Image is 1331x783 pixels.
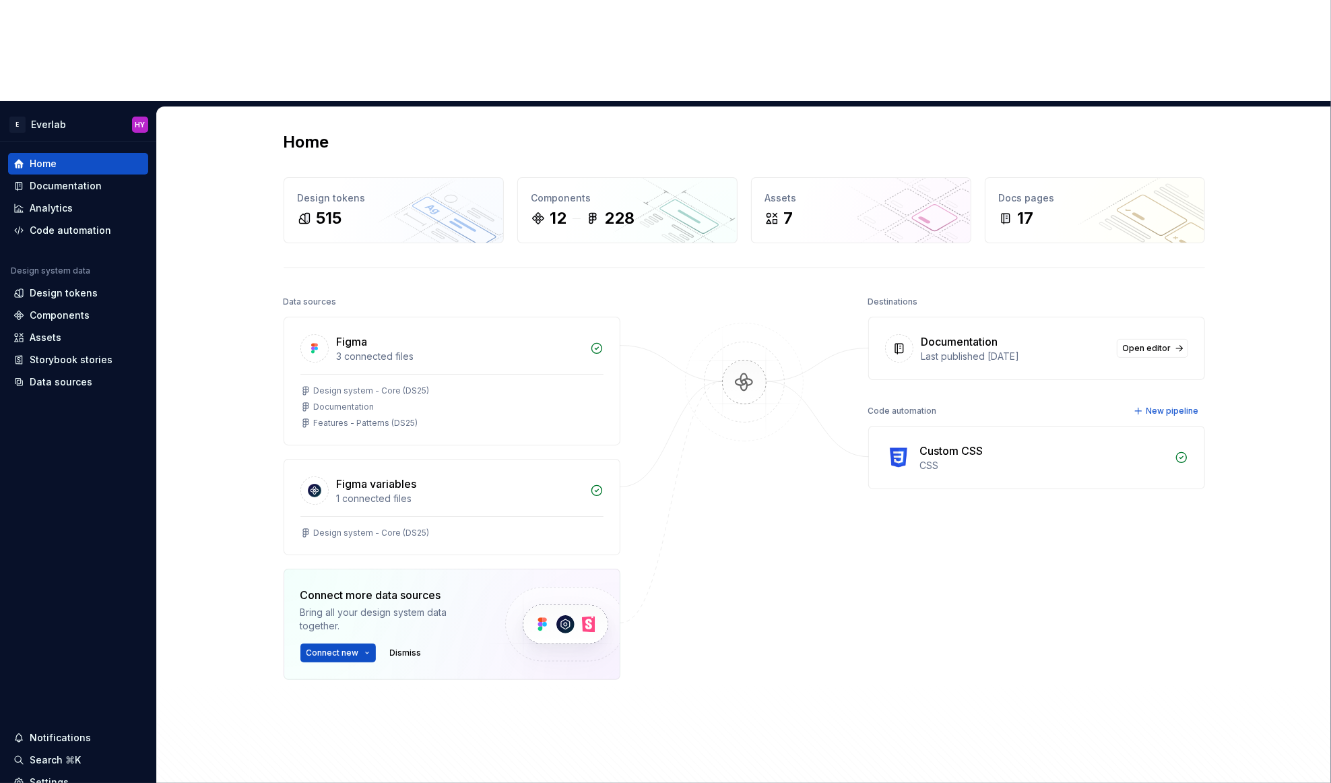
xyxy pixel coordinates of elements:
[298,191,490,205] div: Design tokens
[517,177,738,243] a: Components12228
[30,375,92,389] div: Data sources
[8,349,148,371] a: Storybook stories
[306,648,359,658] span: Connect new
[921,350,1109,363] div: Last published [DATE]
[337,334,368,350] div: Figma
[8,282,148,304] a: Design tokens
[30,179,102,193] div: Documentation
[9,117,26,133] div: E
[550,208,567,229] div: 12
[30,331,61,344] div: Assets
[384,644,428,662] button: Dismiss
[314,385,430,396] div: Design system - Core (DS25)
[284,459,620,555] a: Figma variables1 connected filesDesign system - Core (DS25)
[8,371,148,393] a: Data sources
[765,191,957,205] div: Assets
[920,459,1167,472] div: CSS
[1018,208,1034,229] div: 17
[999,191,1191,205] div: Docs pages
[337,492,582,505] div: 1 connected files
[30,286,98,300] div: Design tokens
[300,606,482,633] div: Bring all your design system data together.
[337,476,417,492] div: Figma variables
[8,727,148,749] button: Notifications
[8,197,148,219] a: Analytics
[1146,406,1199,416] span: New pipeline
[30,157,57,170] div: Home
[8,305,148,326] a: Components
[531,191,723,205] div: Components
[605,208,635,229] div: 228
[30,224,111,237] div: Code automation
[30,201,73,215] div: Analytics
[300,644,376,662] button: Connect new
[30,353,112,367] div: Storybook stories
[284,317,620,445] a: Figma3 connected filesDesign system - Core (DS25)DocumentationFeatures - Patterns (DS25)
[31,118,66,131] div: Everlab
[314,402,375,412] div: Documentation
[8,749,148,771] button: Search ⌘K
[784,208,793,229] div: 7
[751,177,971,243] a: Assets7
[135,119,145,130] div: HY
[30,309,90,322] div: Components
[1117,339,1188,358] a: Open editor
[8,153,148,175] a: Home
[337,350,582,363] div: 3 connected files
[314,418,418,429] div: Features - Patterns (DS25)
[868,402,937,420] div: Code automation
[284,292,337,311] div: Data sources
[8,327,148,348] a: Assets
[317,208,342,229] div: 515
[1130,402,1205,420] button: New pipeline
[11,265,90,276] div: Design system data
[284,131,329,153] h2: Home
[921,334,998,350] div: Documentation
[314,528,430,538] div: Design system - Core (DS25)
[30,731,91,745] div: Notifications
[300,587,482,603] div: Connect more data sources
[8,175,148,197] a: Documentation
[284,177,504,243] a: Design tokens515
[868,292,918,311] div: Destinations
[1123,343,1171,354] span: Open editor
[985,177,1205,243] a: Docs pages17
[30,753,81,767] div: Search ⌘K
[8,220,148,241] a: Code automation
[3,110,154,139] button: EEverlabHY
[920,443,983,459] div: Custom CSS
[390,648,422,658] span: Dismiss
